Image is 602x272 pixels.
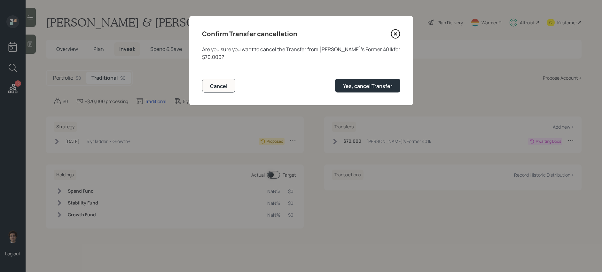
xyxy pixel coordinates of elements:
h4: Confirm Transfer cancellation [202,29,297,39]
div: Yes, cancel Transfer [343,83,392,90]
div: Cancel [210,83,227,90]
button: Cancel [202,79,235,92]
button: Yes, cancel Transfer [335,79,400,92]
div: Are you sure you want to cancel the Transfer from [PERSON_NAME]'s Former 401k for $70,000 ? [202,45,400,61]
